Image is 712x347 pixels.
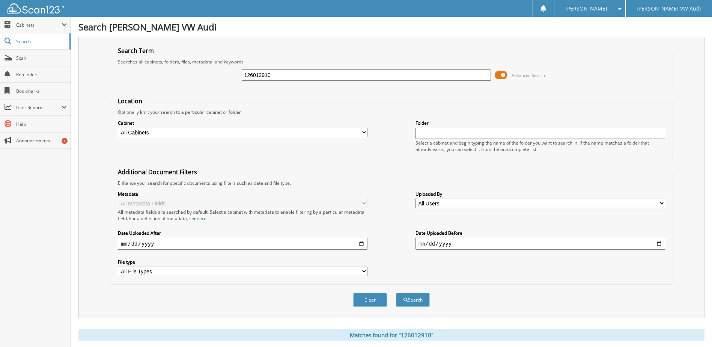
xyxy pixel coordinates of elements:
[197,215,206,222] a: here
[415,230,665,236] label: Date Uploaded Before
[118,259,367,265] label: File type
[114,109,668,115] div: Optionally limit your search to a particular cabinet or folder
[16,38,66,45] span: Search
[78,21,704,33] h1: Search [PERSON_NAME] VW Audi
[114,180,668,186] div: Enhance your search for specific documents using filters such as date and file type.
[512,72,545,78] span: Advanced Search
[16,55,67,61] span: Scan
[114,59,668,65] div: Searches all cabinets, folders, files, metadata, and keywords
[118,230,367,236] label: Date Uploaded After
[118,209,367,222] div: All metadata fields are searched by default. Select a cabinet with metadata to enable filtering b...
[114,168,201,176] legend: Additional Document Filters
[16,71,67,78] span: Reminders
[8,3,64,14] img: scan123-logo-white.svg
[62,138,68,144] div: 1
[353,293,387,307] button: Clear
[16,104,62,111] span: User Reports
[637,6,701,11] span: [PERSON_NAME] VW Audi
[415,238,665,250] input: end
[565,6,607,11] span: [PERSON_NAME]
[78,329,704,341] div: Matches found for "126012910"
[114,47,158,55] legend: Search Term
[114,97,146,105] legend: Location
[118,238,367,250] input: start
[16,121,67,127] span: Help
[415,140,665,152] div: Select a cabinet and begin typing the name of the folder you want to search in. If the name match...
[415,120,665,126] label: Folder
[16,22,62,28] span: Cabinets
[16,137,67,144] span: Announcements
[118,191,367,197] label: Metadata
[396,293,430,307] button: Search
[415,191,665,197] label: Uploaded By
[118,120,367,126] label: Cabinet
[16,88,67,94] span: Bookmarks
